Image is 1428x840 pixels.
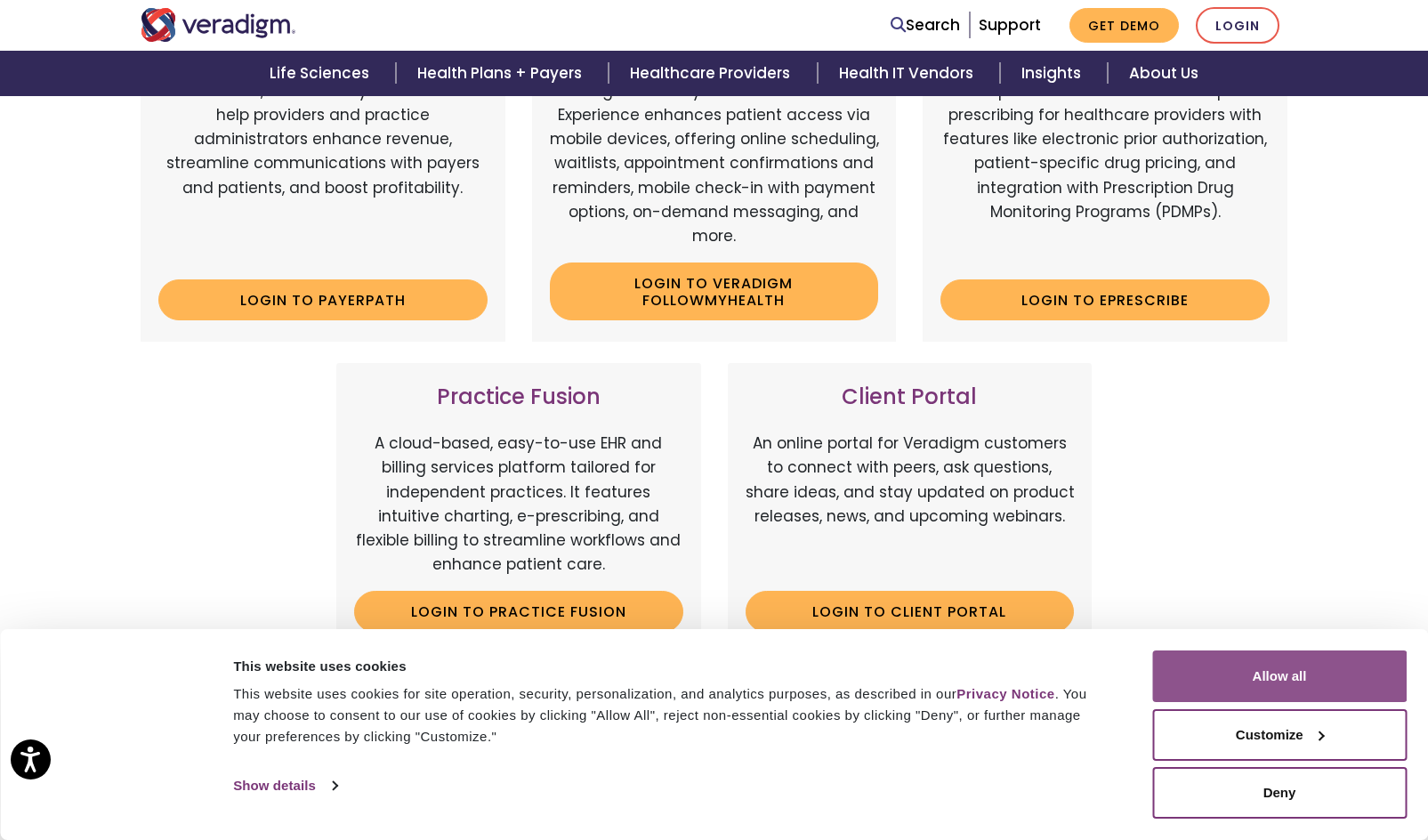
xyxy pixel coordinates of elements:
[609,51,817,96] a: Healthcare Providers
[1196,7,1279,44] a: Login
[1152,650,1407,702] button: Allow all
[158,79,488,266] p: Web-based, user-friendly solutions that help providers and practice administrators enhance revenu...
[746,384,1075,410] h3: Client Portal
[233,772,336,799] a: Show details
[550,262,879,320] a: Login to Veradigm FollowMyHealth
[233,683,1112,747] div: This website uses cookies for site operation, security, personalization, and analytics purposes, ...
[746,432,1075,577] p: An online portal for Veradigm customers to connect with peers, ask questions, share ideas, and st...
[940,279,1270,320] a: Login to ePrescribe
[979,14,1041,36] a: Support
[1069,8,1179,43] a: Get Demo
[1152,767,1407,819] button: Deny
[248,51,396,96] a: Life Sciences
[396,51,609,96] a: Health Plans + Payers
[1000,51,1108,96] a: Insights
[354,384,683,410] h3: Practice Fusion
[141,8,296,42] img: Veradigm logo
[746,591,1075,632] a: Login to Client Portal
[940,79,1270,266] p: A comprehensive solution that simplifies prescribing for healthcare providers with features like ...
[956,686,1054,701] a: Privacy Notice
[158,279,488,320] a: Login to Payerpath
[550,79,879,248] p: Veradigm FollowMyHealth's Mobile Patient Experience enhances patient access via mobile devices, o...
[891,13,960,37] a: Search
[818,51,1000,96] a: Health IT Vendors
[354,591,683,632] a: Login to Practice Fusion
[233,656,1112,677] div: This website uses cookies
[354,432,683,577] p: A cloud-based, easy-to-use EHR and billing services platform tailored for independent practices. ...
[1108,51,1220,96] a: About Us
[1152,709,1407,761] button: Customize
